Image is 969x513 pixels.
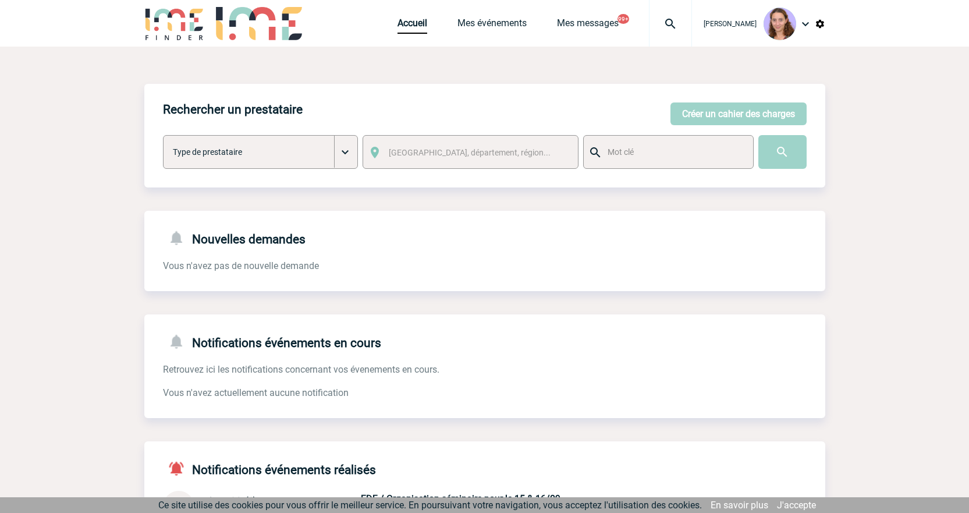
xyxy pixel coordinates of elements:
span: admin 16 (1) [201,496,257,507]
img: 101030-1.png [764,8,796,40]
h4: Notifications événements en cours [163,333,381,350]
button: 99+ [617,14,629,24]
h4: Notifications événements réalisés [163,460,376,477]
img: notifications-24-px-g.png [168,333,192,350]
img: notifications-24-px-g.png [168,229,192,246]
h4: Nouvelles demandes [163,229,306,246]
span: Vous n'avez pas de nouvelle demande [163,260,319,271]
a: Mes messages [557,17,619,34]
a: En savoir plus [711,500,768,511]
a: Accueil [397,17,427,34]
h4: Rechercher un prestataire [163,102,303,116]
span: EDF / Organisation séminaire pour le 15 & 16/09 [361,493,560,504]
img: notifications-active-24-px-r.png [168,460,192,477]
a: J'accepte [777,500,816,511]
input: Mot clé [605,144,743,160]
span: Ce site utilise des cookies pour vous offrir le meilleur service. En poursuivant votre navigation... [158,500,702,511]
a: Mes événements [457,17,527,34]
input: Submit [758,135,807,169]
img: IME-Finder [144,7,205,40]
span: Retrouvez ici les notifications concernant vos évenements en cours. [163,364,439,375]
span: [PERSON_NAME] [704,20,757,28]
span: [GEOGRAPHIC_DATA], département, région... [389,148,551,157]
span: Vous n'avez actuellement aucune notification [163,387,349,398]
